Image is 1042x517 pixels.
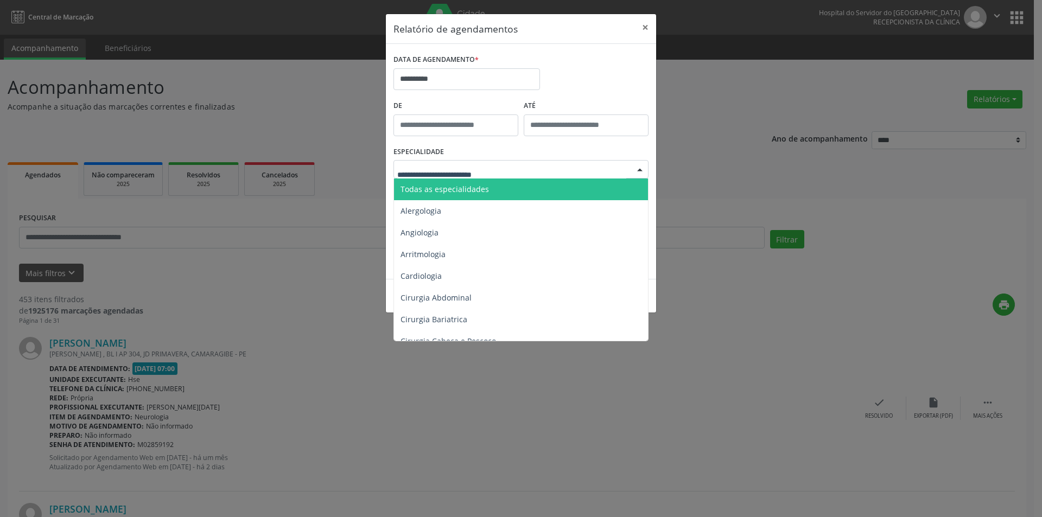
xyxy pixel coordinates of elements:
[401,314,467,324] span: Cirurgia Bariatrica
[401,292,472,303] span: Cirurgia Abdominal
[401,206,441,216] span: Alergologia
[401,271,442,281] span: Cardiologia
[393,22,518,36] h5: Relatório de agendamentos
[634,14,656,41] button: Close
[393,98,518,114] label: De
[393,52,479,68] label: DATA DE AGENDAMENTO
[524,98,649,114] label: ATÉ
[393,144,444,161] label: ESPECIALIDADE
[401,184,489,194] span: Todas as especialidades
[401,227,439,238] span: Angiologia
[401,336,496,346] span: Cirurgia Cabeça e Pescoço
[401,249,446,259] span: Arritmologia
